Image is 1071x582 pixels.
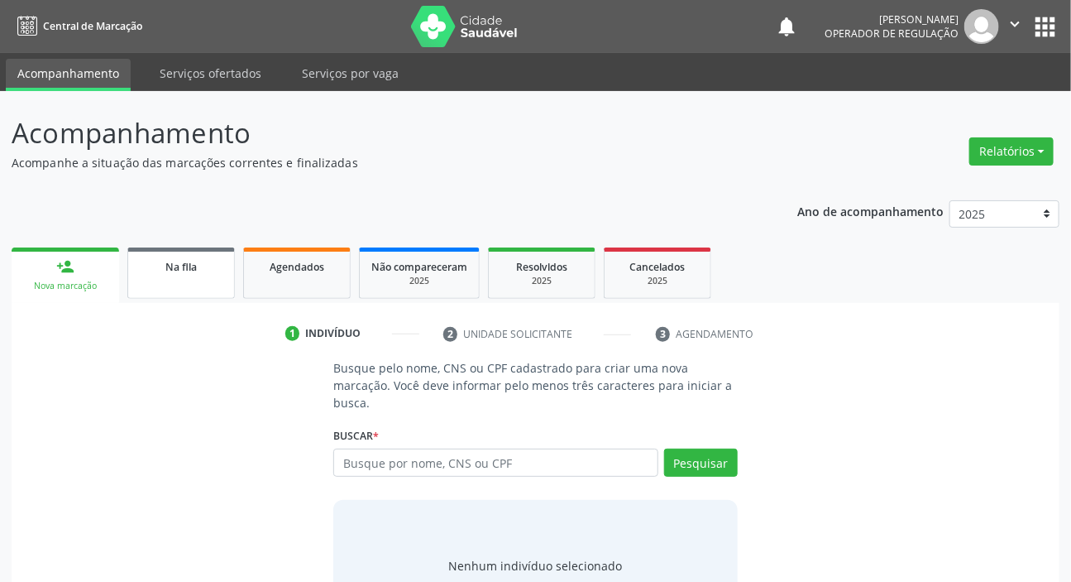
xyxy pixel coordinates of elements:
span: Cancelados [630,260,686,274]
div: [PERSON_NAME] [825,12,959,26]
img: img [964,9,999,44]
p: Busque pelo nome, CNS ou CPF cadastrado para criar uma nova marcação. Você deve informar pelo men... [333,359,737,411]
span: Não compareceram [371,260,467,274]
a: Central de Marcação [12,12,142,40]
button:  [999,9,1030,44]
span: Central de Marcação [43,19,142,33]
span: Resolvidos [516,260,567,274]
div: person_add [56,257,74,276]
div: 1 [285,326,300,341]
div: 2025 [500,275,583,287]
p: Acompanhe a situação das marcações correntes e finalizadas [12,154,745,171]
div: 2025 [616,275,699,287]
button: apps [1030,12,1059,41]
span: Operador de regulação [825,26,959,41]
label: Buscar [333,423,379,449]
span: Agendados [270,260,324,274]
p: Ano de acompanhamento [797,200,944,221]
button: notifications [775,15,798,38]
a: Acompanhamento [6,59,131,91]
div: 2025 [371,275,467,287]
button: Pesquisar [664,449,738,477]
button: Relatórios [969,137,1054,166]
a: Serviços ofertados [148,59,273,88]
div: Indivíduo [305,326,361,341]
p: Acompanhamento [12,113,745,154]
i:  [1006,15,1024,33]
span: Na fila [165,260,197,274]
input: Busque por nome, CNS ou CPF [333,449,657,477]
div: Nova marcação [23,280,108,292]
a: Serviços por vaga [290,59,410,88]
div: Nenhum indivíduo selecionado [449,557,623,575]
